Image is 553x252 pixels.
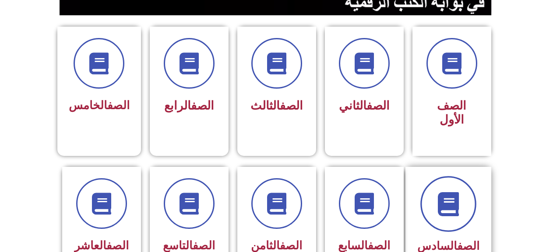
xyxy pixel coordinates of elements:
a: الصف [193,239,215,252]
a: الصف [191,99,214,113]
span: الثاني [339,99,390,113]
a: الصف [368,239,390,252]
span: العاشر [74,239,129,252]
a: الصف [280,239,302,252]
a: الصف [280,99,303,113]
a: الصف [106,239,129,252]
span: الصف الأول [437,99,466,127]
span: التاسع [163,239,215,252]
span: الثالث [250,99,303,113]
a: الصف [366,99,390,113]
span: السابع [338,239,390,252]
span: الثامن [251,239,302,252]
span: الرابع [164,99,214,113]
span: الخامس [69,99,130,112]
a: الصف [107,99,130,112]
